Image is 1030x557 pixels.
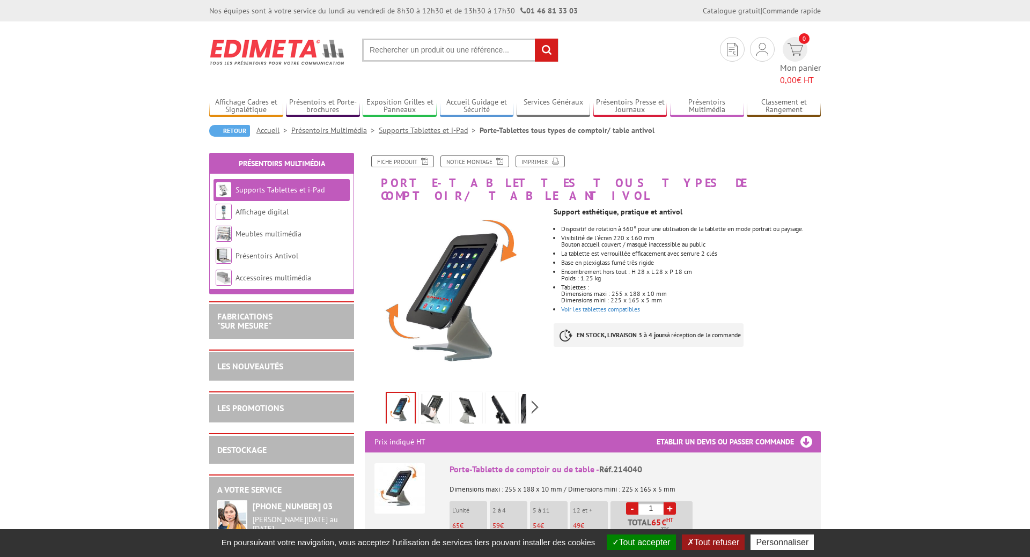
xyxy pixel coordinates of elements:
a: Catalogue gratuit [703,6,761,16]
p: Total [613,518,693,537]
li: Dispositif de rotation à 360° pour une utilisation de la tablette en mode portrait ou paysage. [561,226,821,232]
p: Dimensions maxi : 255 x 188 x 10 mm / Dimensions mini : 225 x 165 x 5 mm [450,478,811,493]
span: En poursuivant votre navigation, vous acceptez l'utilisation de services tiers pouvant installer ... [216,538,601,547]
a: DESTOCKAGE [217,444,267,455]
h3: Etablir un devis ou passer commande [657,431,821,452]
img: Edimeta [209,32,346,72]
div: | [703,5,821,16]
a: devis rapide 0 Mon panier 0,00€ HT [780,37,821,86]
h2: A votre service [217,485,346,495]
img: Supports Tablettes et i-Pad [216,182,232,198]
p: Visibilité de l'écran 220 x 160 mm [561,235,821,241]
img: Présentoirs Antivol [216,248,232,264]
button: Personnaliser (fenêtre modale) [751,534,814,550]
sup: TTC [661,526,669,532]
li: Porte-Tablettes tous types de comptoir/ table antivol [480,125,654,136]
input: rechercher [535,39,558,62]
a: Retour [209,125,250,137]
img: widget-service.jpg [217,500,247,542]
a: Exposition Grilles et Panneaux [363,98,437,115]
a: Présentoirs Multimédia [239,159,325,168]
a: Présentoirs Multimédia [670,98,744,115]
a: Voir les tablettes compatibles [561,305,640,313]
a: Accessoires multimédia [236,273,311,283]
a: Présentoirs Antivol [236,251,298,261]
a: Affichage digital [236,207,289,217]
img: Accessoires multimédia [216,270,232,286]
span: 0 [799,33,810,44]
strong: [PHONE_NUMBER] 03 [253,501,333,511]
span: 59 [492,521,500,530]
button: Tout refuser [682,534,745,550]
a: - [626,502,638,515]
span: 54 [533,521,540,530]
p: L'unité [452,507,487,514]
img: 214040_porte-tablette_de_comptoir_ou_de_table_ouverture__2_.jpg [454,394,480,427]
p: 12 et + [573,507,608,514]
img: 214040_porte-tablette_de_comptoir_ou_de_table_ouverture__1_.jpg [421,394,447,427]
span: 0,00 [780,75,797,85]
img: Meubles multimédia [216,226,232,242]
span: Réf.214040 [599,464,642,474]
img: devis rapide [788,43,803,56]
a: LES PROMOTIONS [217,403,284,413]
a: LES NOUVEAUTÉS [217,361,283,372]
span: 49 [573,521,580,530]
a: Présentoirs Multimédia [291,125,379,135]
a: Supports Tablettes et i-Pad [379,125,480,135]
p: à réception de la commande [554,323,744,347]
a: Services Généraux [517,98,591,115]
a: Classement et Rangement [747,98,821,115]
a: Fiche produit [371,155,434,167]
div: Porte-Tablette de comptoir ou de table - [450,463,811,476]
span: 65 [452,521,460,530]
p: Prix indiqué HT [374,431,425,452]
h1: Porte-Tablettes tous types de comptoir/ table antivol [357,155,829,202]
p: € [452,522,487,530]
span: Next [530,398,540,416]
p: € [573,522,608,530]
div: [PERSON_NAME][DATE] au [DATE] [253,515,346,533]
li: La tablette est verrouillée efficacement avec serrure 2 clés [561,250,821,257]
span: Soit € [632,528,669,537]
span: 65 [651,518,661,526]
span: Mon panier [780,62,821,86]
input: Rechercher un produit ou une référence... [362,39,558,62]
a: Accueil [256,125,291,135]
a: Supports Tablettes et i-Pad [236,185,325,195]
span: € [661,518,666,526]
a: FABRICATIONS"Sur Mesure" [217,311,273,331]
a: Imprimer [516,155,565,167]
img: devis rapide [727,43,738,56]
button: Tout accepter [607,534,676,550]
span: € HT [780,74,821,86]
a: Notice Montage [440,155,509,167]
a: Meubles multimédia [236,229,301,239]
a: Présentoirs Presse et Journaux [593,98,667,115]
img: Porte-Tablette de comptoir ou de table [374,463,425,514]
div: Nos équipes sont à votre service du lundi au vendredi de 8h30 à 12h30 et de 13h30 à 17h30 [209,5,578,16]
strong: 01 46 81 33 03 [520,6,578,16]
span: 78,00 [643,528,658,537]
a: + [664,502,676,515]
a: Affichage Cadres et Signalétique [209,98,283,115]
li: Tablettes : Dimensions maxi : 255 x 188 x 10 mm Dimensions mini : 225 x 165 x 5 mm [561,284,821,303]
a: Accueil Guidage et Sécurité [440,98,514,115]
img: 214040_porte-tablette_de_comptoir_ou_de_table_cote.jpg [488,394,513,427]
img: Affichage digital [216,204,232,220]
img: supports_tablettes_214040_fleche.jpg [365,207,546,388]
p: 2 à 4 [492,507,527,514]
strong: EN STOCK, LIVRAISON 3 à 4 jours [577,331,667,339]
li: Base en plexiglass fumé très rigide [561,259,821,266]
a: Présentoirs et Porte-brochures [286,98,360,115]
div: 08h30 à 12h30 13h30 à 17h30 [253,515,346,552]
sup: HT [666,516,673,524]
img: 214040_porte-tablette_de_comptoir.jpg [521,394,547,427]
p: € [492,522,527,530]
p: Bouton accueil couvert / masqué inaccessible au public [561,241,821,248]
img: supports_tablettes_214040_fleche.jpg [387,393,415,426]
img: devis rapide [756,43,768,56]
a: Commande rapide [762,6,821,16]
strong: Support esthétique, pratique et antivol [554,207,682,217]
p: 5 à 11 [533,507,568,514]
